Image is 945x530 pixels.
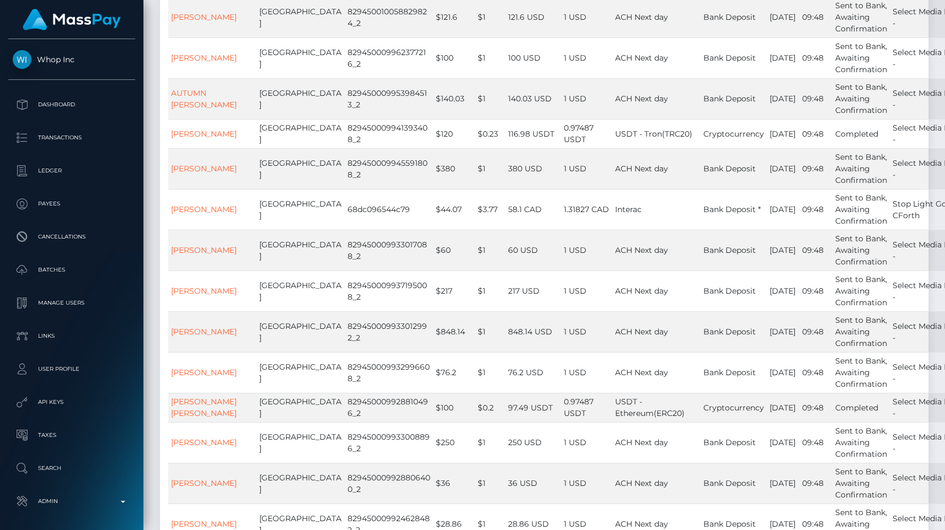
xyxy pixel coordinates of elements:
td: 09:48 [799,119,832,148]
td: 09:48 [799,422,832,463]
img: Whop Inc [13,50,31,69]
a: Search [8,455,135,482]
span: ACH Next day [615,519,668,529]
a: AUTUMN [PERSON_NAME] [171,88,237,110]
td: $36 [433,463,475,504]
td: 848.14 USD [505,311,561,352]
p: Transactions [13,129,131,146]
a: [PERSON_NAME] [171,53,237,63]
td: 60 USD [505,230,561,271]
td: 829450009962377216_2 [345,37,433,78]
td: 1 USD [561,78,612,119]
a: [PERSON_NAME] [171,12,237,22]
td: 09:48 [799,311,832,352]
a: [PERSON_NAME] [171,245,237,255]
td: $140.03 [433,78,475,119]
td: Bank Deposit * [701,189,767,230]
a: User Profile [8,355,135,383]
td: [GEOGRAPHIC_DATA] [257,311,345,352]
td: 09:48 [799,271,832,311]
span: ACH Next day [615,164,668,174]
td: $1 [475,78,505,119]
td: Sent to Bank, Awaiting Confirmation [832,78,890,119]
td: [GEOGRAPHIC_DATA] [257,463,345,504]
td: 1 USD [561,271,612,311]
p: User Profile [13,361,131,377]
td: 97.49 USDT [505,393,561,422]
td: Bank Deposit [701,463,767,504]
td: [GEOGRAPHIC_DATA] [257,119,345,148]
a: Batches [8,256,135,284]
td: 1 USD [561,311,612,352]
td: $1 [475,37,505,78]
td: Sent to Bank, Awaiting Confirmation [832,463,890,504]
td: $76.2 [433,352,475,393]
td: Bank Deposit [701,352,767,393]
td: 09:48 [799,37,832,78]
td: $1 [475,148,505,189]
span: ACH Next day [615,478,668,488]
td: $0.23 [475,119,505,148]
a: [PERSON_NAME] [171,129,237,139]
td: 1 USD [561,422,612,463]
td: [GEOGRAPHIC_DATA] [257,148,345,189]
span: ACH Next day [615,367,668,377]
td: Sent to Bank, Awaiting Confirmation [832,422,890,463]
td: 58.1 CAD [505,189,561,230]
td: 829450009928810496_2 [345,393,433,422]
p: API Keys [13,394,131,410]
td: 1 USD [561,352,612,393]
td: [GEOGRAPHIC_DATA] [257,352,345,393]
td: Cryptocurrency [701,393,767,422]
p: Search [13,460,131,477]
td: Sent to Bank, Awaiting Confirmation [832,352,890,393]
td: Bank Deposit [701,78,767,119]
td: 09:48 [799,352,832,393]
td: $848.14 [433,311,475,352]
td: $100 [433,393,475,422]
td: 09:48 [799,78,832,119]
a: [PERSON_NAME] [171,519,237,529]
td: Bank Deposit [701,422,767,463]
p: Admin [13,493,131,510]
td: Bank Deposit [701,230,767,271]
td: Sent to Bank, Awaiting Confirmation [832,189,890,230]
a: [PERSON_NAME] [171,204,237,214]
a: Manage Users [8,289,135,317]
td: $380 [433,148,475,189]
td: [GEOGRAPHIC_DATA] [257,230,345,271]
td: [DATE] [767,271,799,311]
td: 1 USD [561,463,612,504]
td: 100 USD [505,37,561,78]
td: 217 USD [505,271,561,311]
td: $1 [475,271,505,311]
td: [DATE] [767,463,799,504]
td: $1 [475,230,505,271]
td: [GEOGRAPHIC_DATA] [257,37,345,78]
a: Cancellations [8,223,135,251]
td: $0.2 [475,393,505,422]
td: [DATE] [767,230,799,271]
td: [DATE] [767,422,799,463]
a: [PERSON_NAME] [171,164,237,174]
td: 829450009945591808_2 [345,148,433,189]
td: [GEOGRAPHIC_DATA] [257,422,345,463]
td: Sent to Bank, Awaiting Confirmation [832,148,890,189]
td: 09:48 [799,393,832,422]
span: ACH Next day [615,245,668,255]
p: Ledger [13,163,131,179]
a: Links [8,322,135,350]
span: ACH Next day [615,53,668,63]
td: Sent to Bank, Awaiting Confirmation [832,230,890,271]
td: [DATE] [767,37,799,78]
a: Taxes [8,421,135,449]
td: 36 USD [505,463,561,504]
td: 829450009932996608_2 [345,352,433,393]
td: Sent to Bank, Awaiting Confirmation [832,311,890,352]
td: 09:48 [799,189,832,230]
a: [PERSON_NAME] [171,367,237,377]
td: 68dc096544c79 [345,189,433,230]
td: 250 USD [505,422,561,463]
td: [GEOGRAPHIC_DATA] [257,271,345,311]
p: Links [13,328,131,344]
